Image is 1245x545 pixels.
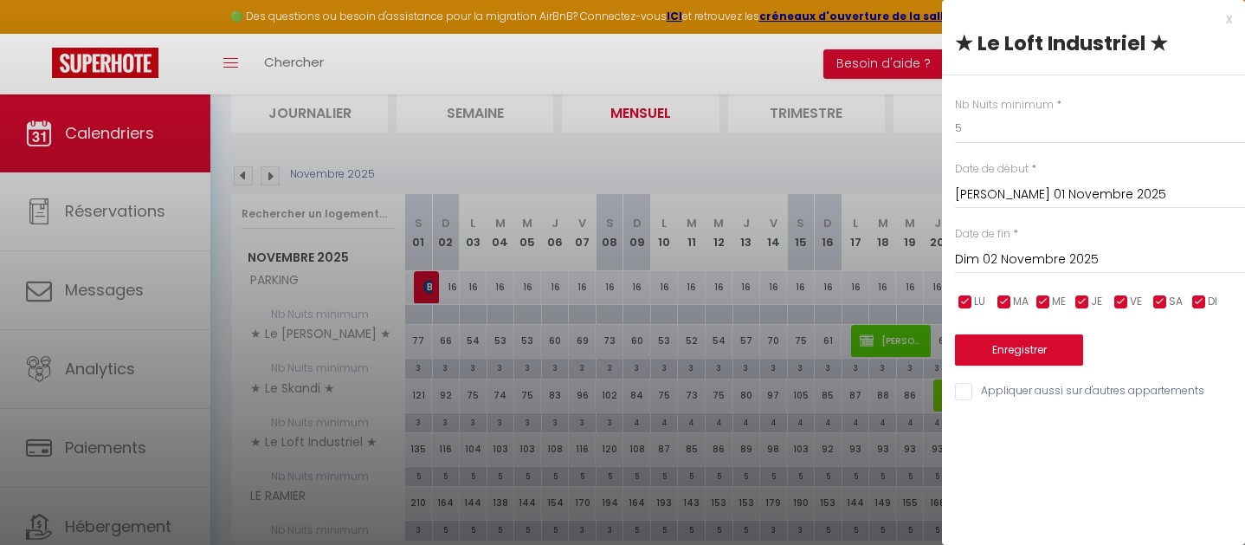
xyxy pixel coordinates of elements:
[974,294,985,310] span: LU
[1130,294,1142,310] span: VE
[1091,294,1102,310] span: JE
[1208,294,1217,310] span: DI
[1013,294,1029,310] span: MA
[14,7,66,59] button: Ouvrir le widget de chat LiveChat
[1052,294,1066,310] span: ME
[955,29,1232,57] div: ★ Le Loft Industriel ★
[955,226,1010,243] label: Date de fin
[1171,467,1232,532] iframe: Chat
[955,97,1054,114] label: Nb Nuits minimum
[942,9,1232,29] div: x
[1169,294,1183,310] span: SA
[955,334,1083,366] button: Enregistrer
[955,161,1029,178] label: Date de début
